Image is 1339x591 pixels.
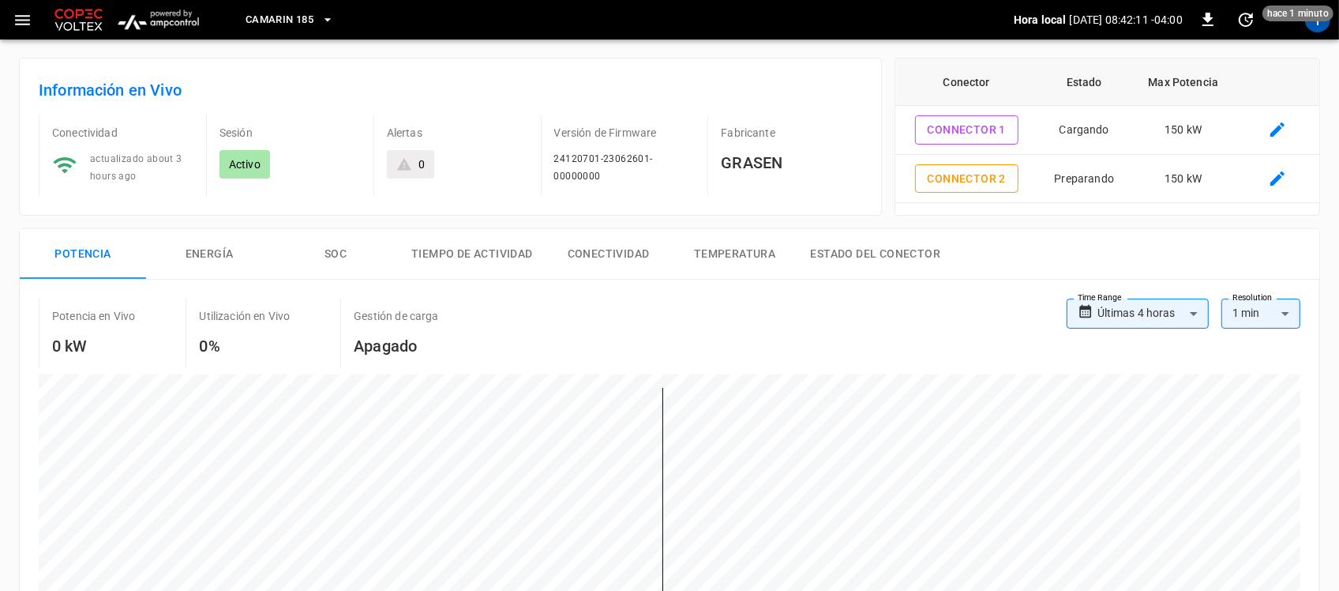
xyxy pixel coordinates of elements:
[1070,12,1183,28] p: [DATE] 08:42:11 -04:00
[20,229,146,280] button: Potencia
[418,156,425,172] div: 0
[1131,106,1236,155] td: 150 kW
[672,229,798,280] button: Temperatura
[915,115,1018,145] button: Connector 1
[354,333,438,359] h6: Apagado
[1233,7,1258,32] button: set refresh interval
[721,150,862,175] h6: GRASEN
[895,58,1037,106] th: Conector
[146,229,272,280] button: Energía
[219,125,361,141] p: Sesión
[387,125,528,141] p: Alertas
[798,229,954,280] button: Estado del Conector
[51,5,106,35] img: Customer Logo
[399,229,546,280] button: Tiempo de Actividad
[1078,292,1122,304] label: Time Range
[1037,58,1131,106] th: Estado
[199,333,290,359] h6: 0%
[229,156,261,172] p: Activo
[112,5,204,35] img: ampcontrol.io logo
[1131,155,1236,204] td: 150 kW
[1037,155,1131,204] td: Preparando
[915,164,1018,194] button: Connector 2
[354,308,438,324] p: Gestión de carga
[52,308,135,324] p: Potencia en Vivo
[721,125,862,141] p: Fabricante
[895,58,1319,203] table: connector table
[1037,106,1131,155] td: Cargando
[1262,6,1333,21] span: hace 1 minuto
[199,308,290,324] p: Utilización en Vivo
[1232,292,1272,304] label: Resolution
[1014,12,1067,28] p: Hora local
[554,153,653,182] span: 24120701-23062601-00000000
[90,153,182,182] span: actualizado about 3 hours ago
[546,229,672,280] button: Conectividad
[239,5,340,36] button: Camarin 185
[272,229,399,280] button: SOC
[246,11,313,29] span: Camarin 185
[52,333,135,359] h6: 0 kW
[554,125,696,141] p: Versión de Firmware
[1131,58,1236,106] th: Max Potencia
[1097,299,1209,329] div: Últimas 4 horas
[52,125,193,141] p: Conectividad
[39,77,862,103] h6: Información en Vivo
[1221,299,1300,329] div: 1 min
